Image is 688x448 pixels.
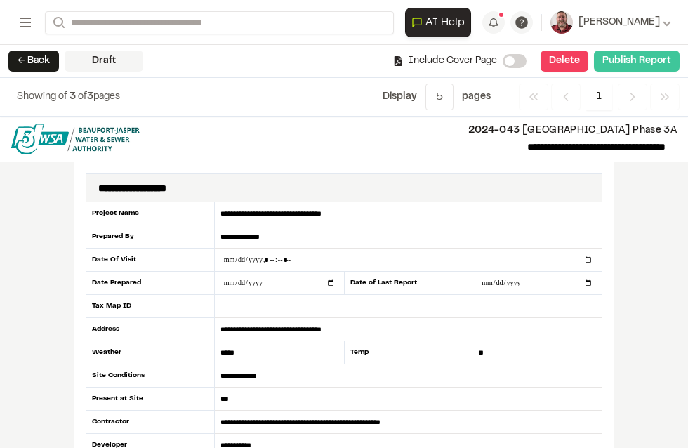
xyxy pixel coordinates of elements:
[86,411,215,434] div: Contractor
[468,126,520,135] span: 2024-043
[541,51,588,72] button: Delete
[86,318,215,341] div: Address
[425,14,465,31] span: AI Help
[86,272,215,295] div: Date Prepared
[70,93,76,101] span: 3
[65,51,143,72] div: Draft
[578,15,660,30] span: [PERSON_NAME]
[86,225,215,249] div: Prepared By
[550,11,671,34] button: [PERSON_NAME]
[11,124,140,154] img: file
[17,93,70,101] span: Showing of
[86,249,215,272] div: Date Of Visit
[86,388,215,411] div: Present at Site
[86,364,215,388] div: Site Conditions
[344,341,473,364] div: Temp
[393,53,497,69] div: Include Cover Page
[45,11,70,34] button: Search
[86,202,215,225] div: Project Name
[86,341,215,364] div: Weather
[383,89,417,105] p: Display
[405,8,471,37] button: Open AI Assistant
[87,93,93,101] span: 3
[594,51,680,72] button: Publish Report
[8,51,59,72] button: ← Back
[151,123,677,138] p: [GEOGRAPHIC_DATA] Phase 3A
[586,84,612,110] span: 1
[17,89,120,105] p: of pages
[405,8,477,37] div: Open AI Assistant
[344,272,473,295] div: Date of Last Report
[462,89,491,105] p: page s
[425,84,454,110] button: 5
[86,295,215,318] div: Tax Map ID
[519,84,680,110] nav: Navigation
[550,11,573,34] img: User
